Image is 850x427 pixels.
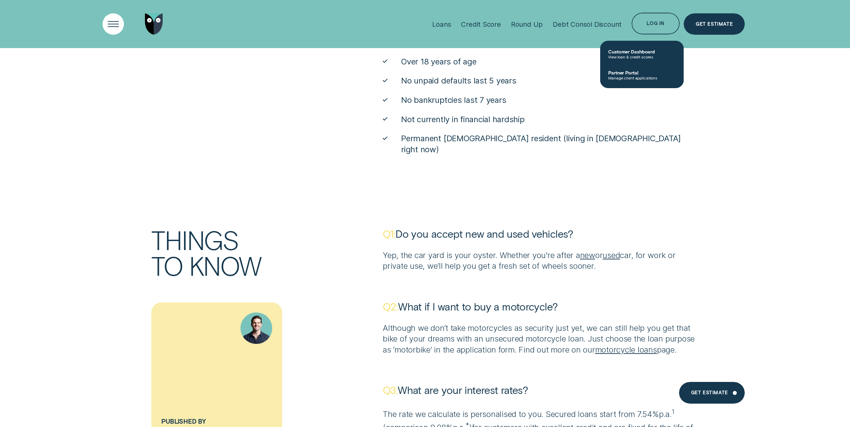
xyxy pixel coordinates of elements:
strong: Q3: [383,384,398,396]
span: Manage client applications [608,75,676,80]
h2: Things to know [147,227,379,302]
span: Permanent [DEMOGRAPHIC_DATA] resident (living in [DEMOGRAPHIC_DATA] right now) [401,133,698,155]
sup: 1 [672,408,675,416]
span: Partner Portal [608,70,676,75]
p: What are your interest rates? [383,383,699,396]
button: Open Menu [103,13,124,35]
a: Get Estimate [684,13,745,35]
strong: Q1: [383,227,395,240]
div: Debt Consol Discount [553,20,622,28]
a: motorcycle loans [595,345,657,355]
a: new [580,250,595,260]
div: Credit Score [461,20,501,28]
span: Customer Dashboard [608,49,676,54]
div: Round Up [511,20,543,28]
span: Not currently in financial hardship [401,114,525,125]
span: p.a. [659,409,672,419]
span: Over 18 years of age [401,56,476,67]
a: used [603,250,620,260]
p: Yep, the car yard is your oyster. Whether you're after a or car, for work or private use, we’ll h... [383,250,699,272]
p: Although we don’t take motorcycles as security just yet, we can still help you get that bike of y... [383,323,699,355]
strong: Q2: [383,300,398,312]
a: Partner PortalManage client applications [600,64,684,85]
a: Customer DashboardView loan & credit scores [600,43,684,64]
span: Per Annum [659,409,672,419]
span: View loan & credit scores [608,54,676,59]
p: Do you accept new and used vehicles? [383,227,699,240]
img: Wisr [145,13,163,35]
button: Log in [632,13,680,34]
p: What if I want to buy a motorcycle? [383,300,699,313]
div: Loans [432,20,451,28]
a: Get Estimate [679,382,745,404]
span: No bankruptcies last 7 years [401,95,506,105]
span: No unpaid defaults last 5 years [401,75,516,86]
